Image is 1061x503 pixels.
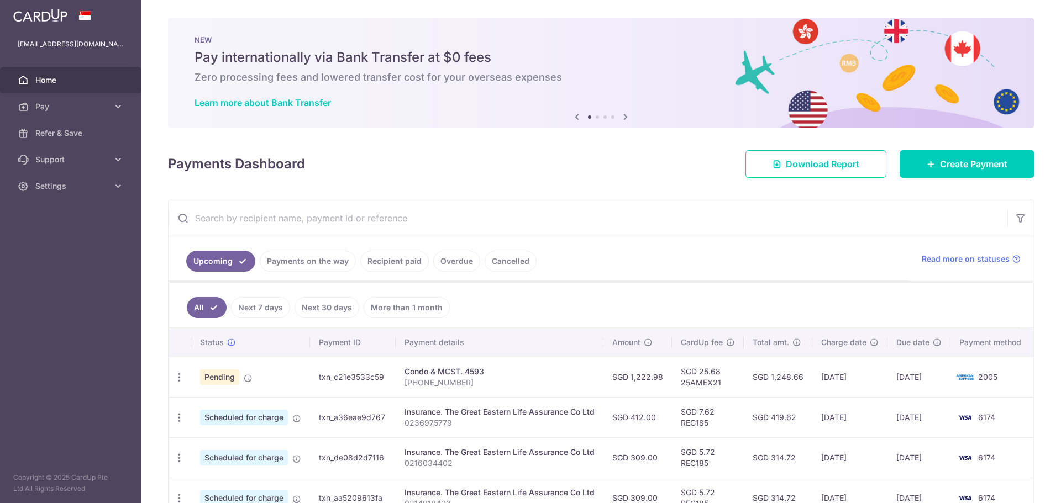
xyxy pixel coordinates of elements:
th: Payment details [396,328,603,357]
a: All [187,297,227,318]
a: Learn more about Bank Transfer [195,97,331,108]
span: 6174 [978,412,995,422]
th: Payment ID [310,328,396,357]
span: Create Payment [940,157,1007,171]
img: Bank Card [954,370,976,384]
iframe: Opens a widget where you can find more information [990,470,1050,497]
span: Scheduled for charge [200,450,288,465]
div: Insurance. The Great Eastern Life Assurance Co Ltd [405,406,595,417]
div: Insurance. The Great Eastern Life Assurance Co Ltd [405,487,595,498]
p: NEW [195,35,1008,44]
div: Insurance. The Great Eastern Life Assurance Co Ltd [405,447,595,458]
td: [DATE] [887,357,950,397]
span: Pay [35,101,108,112]
span: Refer & Save [35,128,108,139]
td: SGD 1,222.98 [603,357,672,397]
a: Recipient paid [360,251,429,272]
span: Total amt. [753,337,789,348]
a: Create Payment [900,150,1034,178]
td: txn_de08d2d7116 [310,437,396,478]
td: SGD 412.00 [603,397,672,437]
a: Next 30 days [295,297,359,318]
p: [EMAIL_ADDRESS][DOMAIN_NAME] [18,39,124,50]
a: Upcoming [186,251,255,272]
span: Settings [35,181,108,192]
span: 6174 [978,453,995,462]
p: [PHONE_NUMBER] [405,377,595,388]
td: [DATE] [812,397,887,437]
td: SGD 7.62 REC185 [672,397,744,437]
span: 2005 [978,372,997,382]
td: SGD 309.00 [603,437,672,478]
td: SGD 25.68 25AMEX21 [672,357,744,397]
td: [DATE] [812,437,887,478]
span: Charge date [821,337,866,348]
span: CardUp fee [681,337,723,348]
span: Amount [612,337,640,348]
h4: Payments Dashboard [168,154,305,174]
a: Read more on statuses [922,253,1021,264]
p: 0236975779 [405,417,595,428]
img: CardUp [13,9,67,22]
a: Overdue [433,251,480,272]
td: SGD 314.72 [744,437,812,478]
a: Payments on the way [260,251,356,272]
td: [DATE] [887,397,950,437]
span: Due date [896,337,929,348]
h5: Pay internationally via Bank Transfer at $0 fees [195,49,1008,66]
td: SGD 5.72 REC185 [672,437,744,478]
span: Support [35,154,108,165]
a: More than 1 month [364,297,450,318]
input: Search by recipient name, payment id or reference [169,200,1007,236]
td: [DATE] [812,357,887,397]
th: Payment method [950,328,1034,357]
div: Condo & MCST. 4593 [405,366,595,377]
a: Cancelled [485,251,537,272]
span: Pending [200,369,239,385]
span: Home [35,75,108,86]
td: SGD 419.62 [744,397,812,437]
a: Download Report [745,150,886,178]
span: Download Report [786,157,859,171]
a: Next 7 days [231,297,290,318]
img: Bank Card [954,451,976,464]
td: SGD 1,248.66 [744,357,812,397]
p: 0216034402 [405,458,595,469]
img: Bank Card [954,411,976,424]
img: Bank transfer banner [168,18,1034,128]
span: Scheduled for charge [200,410,288,425]
td: [DATE] [887,437,950,478]
span: Read more on statuses [922,253,1010,264]
td: txn_c21e3533c59 [310,357,396,397]
h6: Zero processing fees and lowered transfer cost for your overseas expenses [195,71,1008,84]
span: 6174 [978,493,995,502]
span: Status [200,337,224,348]
td: txn_a36eae9d767 [310,397,396,437]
